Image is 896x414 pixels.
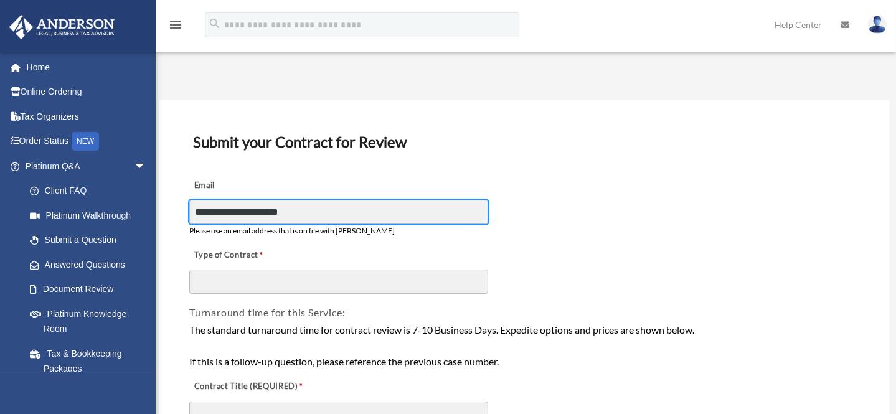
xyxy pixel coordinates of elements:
[17,228,165,253] a: Submit a Question
[189,226,395,235] span: Please use an email address that is on file with [PERSON_NAME]
[17,277,159,302] a: Document Review
[17,301,165,341] a: Platinum Knowledge Room
[189,379,314,396] label: Contract Title (REQUIRED)
[17,252,165,277] a: Answered Questions
[9,129,165,154] a: Order StatusNEW
[17,179,165,204] a: Client FAQ
[189,322,859,370] div: The standard turnaround time for contract review is 7-10 Business Days. Expedite options and pric...
[9,154,165,179] a: Platinum Q&Aarrow_drop_down
[208,17,222,31] i: search
[168,22,183,32] a: menu
[189,247,314,264] label: Type of Contract
[9,104,165,129] a: Tax Organizers
[9,80,165,105] a: Online Ordering
[9,55,165,80] a: Home
[72,132,99,151] div: NEW
[134,154,159,179] span: arrow_drop_down
[17,203,165,228] a: Platinum Walkthrough
[189,306,345,318] span: Turnaround time for this Service:
[189,177,314,194] label: Email
[6,15,118,39] img: Anderson Advisors Platinum Portal
[868,16,887,34] img: User Pic
[17,341,165,381] a: Tax & Bookkeeping Packages
[188,129,861,155] h3: Submit your Contract for Review
[168,17,183,32] i: menu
